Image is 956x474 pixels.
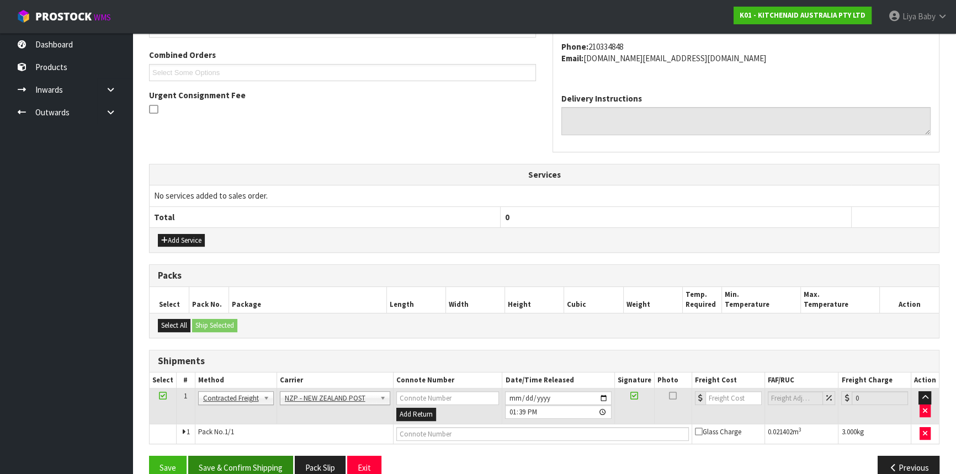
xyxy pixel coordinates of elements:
[396,427,689,441] input: Connote Number
[35,9,92,24] span: ProStock
[764,372,838,388] th: FAF/RUC
[682,287,722,313] th: Temp. Required
[561,41,931,65] address: 210334848 [DOMAIN_NAME][EMAIL_ADDRESS][DOMAIN_NAME]
[285,392,376,405] span: NZP - NEW ZEALAND POST
[150,372,177,388] th: Select
[445,287,504,313] th: Width
[187,427,190,436] span: 1
[852,391,908,405] input: Freight Charge
[561,53,583,63] strong: email
[838,424,911,444] td: kg
[692,372,765,388] th: Freight Cost
[386,287,445,313] th: Length
[564,287,623,313] th: Cubic
[722,287,801,313] th: Min. Temperature
[150,287,189,313] th: Select
[801,287,880,313] th: Max. Temperature
[502,372,614,388] th: Date/Time Released
[150,185,939,206] td: No services added to sales order.
[158,234,205,247] button: Add Service
[505,212,509,222] span: 0
[838,372,911,388] th: Freight Charge
[880,287,939,313] th: Action
[695,427,741,436] span: Glass Charge
[189,287,229,313] th: Pack No.
[561,93,642,104] label: Delivery Instructions
[705,391,762,405] input: Freight Cost
[195,372,277,388] th: Method
[203,392,259,405] span: Contracted Freight
[623,287,682,313] th: Weight
[17,9,30,23] img: cube-alt.png
[150,206,501,227] th: Total
[177,372,195,388] th: #
[734,7,872,24] a: K01 - KITCHENAID AUSTRALIA PTY LTD
[396,408,436,421] button: Add Return
[841,427,856,436] span: 3.000
[561,41,588,52] strong: phone
[192,319,237,332] button: Ship Selected
[195,424,394,444] td: Pack No.
[94,12,111,23] small: WMS
[799,426,801,433] sup: 3
[902,11,916,22] span: Liya
[768,391,824,405] input: Freight Adjustment
[918,11,936,22] span: Baby
[225,427,234,436] span: 1/1
[158,356,931,366] h3: Shipments
[396,391,499,405] input: Connote Number
[158,319,190,332] button: Select All
[505,287,564,313] th: Height
[614,372,654,388] th: Signature
[764,424,838,444] td: m
[158,270,931,281] h3: Packs
[277,372,394,388] th: Carrier
[149,49,216,61] label: Combined Orders
[654,372,692,388] th: Photo
[184,391,187,401] span: 1
[149,89,246,101] label: Urgent Consignment Fee
[911,372,939,388] th: Action
[229,287,386,313] th: Package
[768,427,793,436] span: 0.021402
[740,10,865,20] strong: K01 - KITCHENAID AUSTRALIA PTY LTD
[394,372,502,388] th: Connote Number
[150,164,939,185] th: Services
